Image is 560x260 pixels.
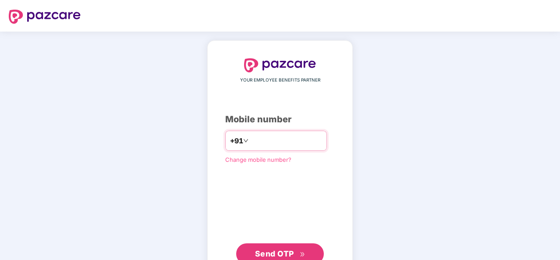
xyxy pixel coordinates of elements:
span: +91 [230,135,243,146]
span: YOUR EMPLOYEE BENEFITS PARTNER [240,77,320,84]
span: double-right [300,252,305,257]
span: Send OTP [255,249,294,258]
img: logo [244,58,316,72]
span: down [243,138,248,143]
img: logo [9,10,81,24]
a: Change mobile number? [225,156,291,163]
div: Mobile number [225,113,335,126]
